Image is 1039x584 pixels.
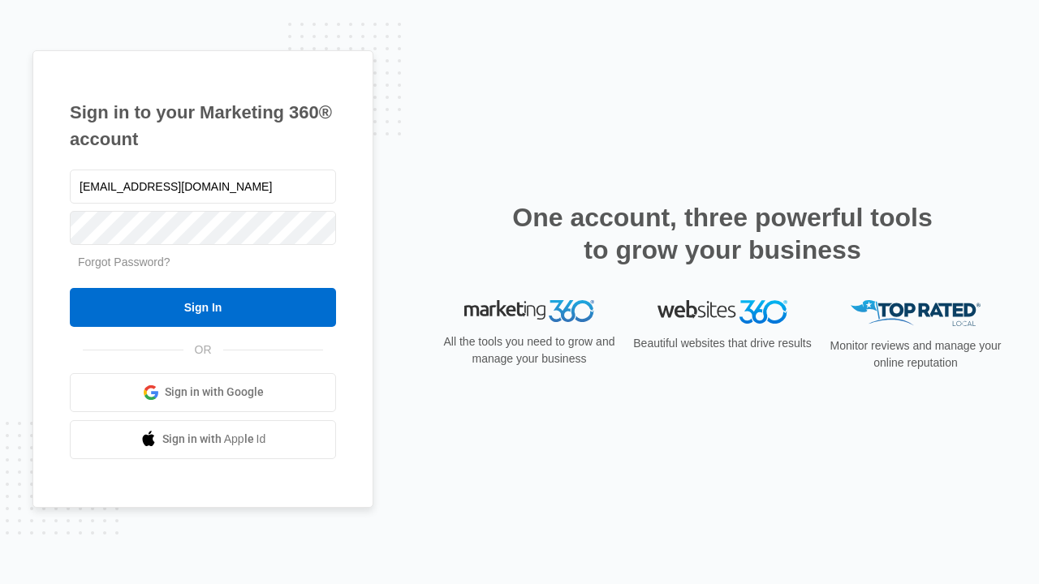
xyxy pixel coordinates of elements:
[70,99,336,152] h1: Sign in to your Marketing 360® account
[183,341,223,359] span: OR
[851,300,981,327] img: Top Rated Local
[70,420,336,459] a: Sign in with Apple Id
[162,431,266,448] span: Sign in with Apple Id
[70,170,336,204] input: Email
[78,255,170,268] a: Forgot Password?
[70,288,336,327] input: Sign In
[165,384,264,401] span: Sign in with Google
[825,337,1007,371] p: Monitor reviews and manage your online reputation
[438,333,620,367] p: All the tools you need to grow and manage your business
[632,335,813,352] p: Beautiful websites that drive results
[70,373,336,412] a: Sign in with Google
[657,300,787,324] img: Websites 360
[507,201,938,266] h2: One account, three powerful tools to grow your business
[464,300,594,323] img: Marketing 360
